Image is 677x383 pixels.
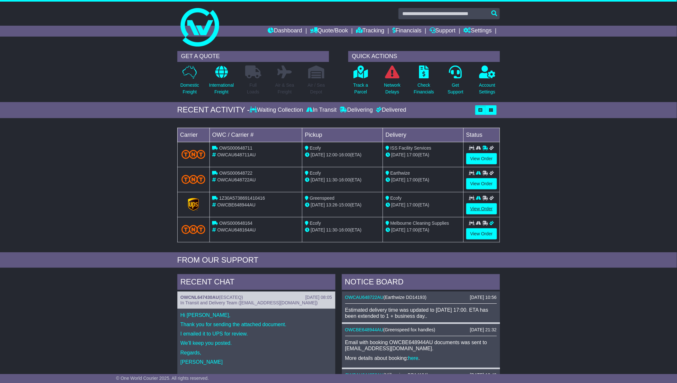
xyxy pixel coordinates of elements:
p: We'll keep you posted. [181,340,332,346]
span: 13:26 [326,202,337,207]
div: - (ETA) [305,202,380,208]
a: OWCAU644256AU [345,372,384,378]
div: - (ETA) [305,152,380,158]
span: 1Z30A5738691410416 [219,196,265,201]
div: QUICK ACTIONS [348,51,500,62]
a: NetworkDelays [384,65,401,99]
p: Get Support [448,82,463,95]
td: OWC / Carrier # [209,128,302,142]
span: Greenspeed [310,196,334,201]
p: Check Financials [414,82,434,95]
span: 11:30 [326,227,337,232]
div: ( ) [345,372,497,378]
span: 17:00 [407,227,418,232]
span: [DATE] [311,177,325,182]
span: © One World Courier 2025. All rights reserved. [116,376,209,381]
a: InternationalFreight [209,65,234,99]
img: GetCarrierServiceLogo [188,198,199,211]
td: Status [463,128,500,142]
div: (ETA) [386,227,461,233]
span: [DATE] [391,177,405,182]
span: [DATE] [311,227,325,232]
span: [DATE] [391,202,405,207]
p: Track a Parcel [353,82,368,95]
a: Settings [464,26,492,37]
span: OWCAU648711AU [217,152,256,157]
span: OWCBE648944AU [217,202,255,207]
a: OWCBE648944AU [345,327,383,332]
a: here [408,355,418,361]
td: Pickup [302,128,383,142]
p: More details about booking: . [345,355,497,361]
span: 17:00 [407,177,418,182]
span: 11:30 [326,177,337,182]
span: 16:00 [339,152,350,157]
a: OWCNL647430AU [181,295,219,300]
span: Greenspeed fox handles [385,327,434,332]
div: Delivered [375,107,406,114]
p: Email with booking OWCBE648944AU documents was sent to [EMAIL_ADDRESS][DOMAIN_NAME]. [345,339,497,352]
a: GetSupport [447,65,464,99]
div: Delivering [338,107,375,114]
p: Hi [PERSON_NAME], [181,312,332,318]
div: (ETA) [386,152,461,158]
p: Regards, [181,350,332,356]
span: [DATE] [391,227,405,232]
a: OWCAU648722AU [345,295,384,300]
p: International Freight [209,82,234,95]
span: [DATE] [311,202,325,207]
a: View Order [466,228,497,239]
div: - (ETA) [305,177,380,183]
div: GET A QUOTE [177,51,329,62]
span: Melbourne Cleaning Supplies [390,221,449,226]
p: Network Delays [384,82,400,95]
span: ISS Facility Services [390,145,432,151]
a: CheckFinancials [414,65,434,99]
span: [DATE] [391,152,405,157]
span: Earthwize DD14193 [385,295,425,300]
span: Ecofy [390,196,402,201]
a: Financials [392,26,422,37]
div: [DATE] 08:05 [305,295,332,300]
a: Track aParcel [353,65,369,99]
p: Thank you for sending the attached document. [181,321,332,327]
a: View Order [466,178,497,189]
p: I emailed it to UPS for review. [181,331,332,337]
img: TNT_Domestic.png [182,175,206,184]
span: Ecofy [310,221,321,226]
span: Ecofy [310,170,321,176]
div: RECENT ACTIVITY - [177,105,250,115]
span: Ecofy [310,145,321,151]
div: In Transit [305,107,338,114]
p: Domestic Freight [180,82,199,95]
div: ( ) [345,327,497,333]
img: TNT_Domestic.png [182,225,206,234]
div: (ETA) [386,177,461,183]
div: (ETA) [386,202,461,208]
span: OWS000648164 [219,221,253,226]
td: Carrier [177,128,209,142]
a: View Order [466,203,497,214]
div: ( ) [181,295,332,300]
div: [DATE] 10:56 [470,295,496,300]
div: ( ) [345,295,497,300]
span: OWCAU648722AU [217,177,256,182]
a: Dashboard [268,26,302,37]
span: 16:00 [339,177,350,182]
span: Earthwize [390,170,410,176]
div: FROM OUR SUPPORT [177,256,500,265]
span: ESCATEQ [220,295,242,300]
span: 16:00 [339,227,350,232]
a: Tracking [356,26,384,37]
p: Account Settings [479,82,495,95]
div: Estimated delivery time was updated to [DATE] 17:00. ETA has been extended to 1 + business day.. [345,307,497,319]
span: 17:00 [407,152,418,157]
p: Air / Sea Depot [308,82,325,95]
img: TNT_Domestic.png [182,150,206,159]
a: DomesticFreight [180,65,199,99]
div: Waiting Collection [250,107,305,114]
a: View Order [466,153,497,164]
div: [DATE] 21:32 [470,327,496,333]
p: [PERSON_NAME] [181,359,332,365]
td: Delivery [383,128,463,142]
